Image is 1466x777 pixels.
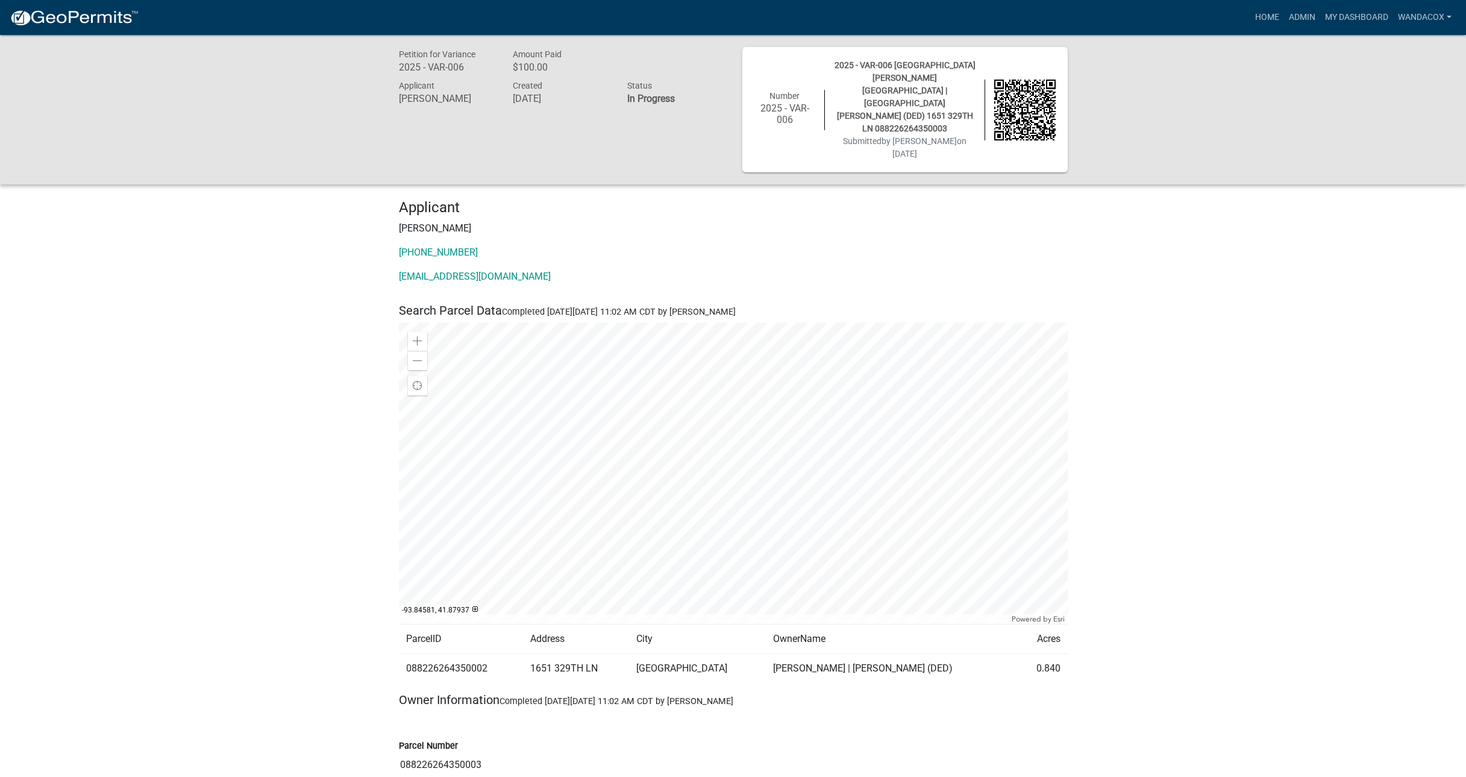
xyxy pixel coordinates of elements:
[399,624,523,654] td: ParcelID
[1053,615,1065,623] a: Esri
[769,91,800,101] span: Number
[399,221,1068,236] p: [PERSON_NAME]
[408,376,427,395] div: Find my location
[399,93,495,104] h6: [PERSON_NAME]
[629,624,766,654] td: City
[835,60,976,133] span: 2025 - VAR-006 [GEOGRAPHIC_DATA][PERSON_NAME][GEOGRAPHIC_DATA] | [GEOGRAPHIC_DATA][PERSON_NAME] (...
[627,93,675,104] strong: In Progress
[754,102,816,125] h6: 2025 - VAR-006
[500,696,733,706] span: Completed [DATE][DATE] 11:02 AM CDT by [PERSON_NAME]
[629,654,766,684] td: [GEOGRAPHIC_DATA]
[523,654,629,684] td: 1651 329TH LN
[399,303,1068,318] h5: Search Parcel Data
[843,136,966,159] span: Submitted on [DATE]
[1009,614,1068,624] div: Powered by
[627,81,652,90] span: Status
[513,49,562,59] span: Amount Paid
[1250,6,1284,29] a: Home
[513,61,609,73] h6: $100.00
[408,351,427,370] div: Zoom out
[399,199,1068,216] h4: Applicant
[766,654,1018,684] td: [PERSON_NAME] | [PERSON_NAME] (DED)
[1320,6,1393,29] a: My Dashboard
[1017,624,1067,654] td: Acres
[399,742,458,750] label: Parcel Number
[399,271,551,282] a: [EMAIL_ADDRESS][DOMAIN_NAME]
[399,654,523,684] td: 088226264350002
[408,332,427,351] div: Zoom in
[513,81,542,90] span: Created
[399,247,478,258] a: [PHONE_NUMBER]
[994,80,1056,141] img: QR code
[1017,654,1067,684] td: 0.840
[882,136,957,146] span: by [PERSON_NAME]
[399,81,434,90] span: Applicant
[399,693,1068,707] h5: Owner Information
[766,624,1018,654] td: OwnerName
[513,93,609,104] h6: [DATE]
[399,61,495,73] h6: 2025 - VAR-006
[502,307,736,317] span: Completed [DATE][DATE] 11:02 AM CDT by [PERSON_NAME]
[523,624,629,654] td: Address
[399,49,475,59] span: Petition for Variance
[1284,6,1320,29] a: Admin
[1393,6,1456,29] a: WandaCox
